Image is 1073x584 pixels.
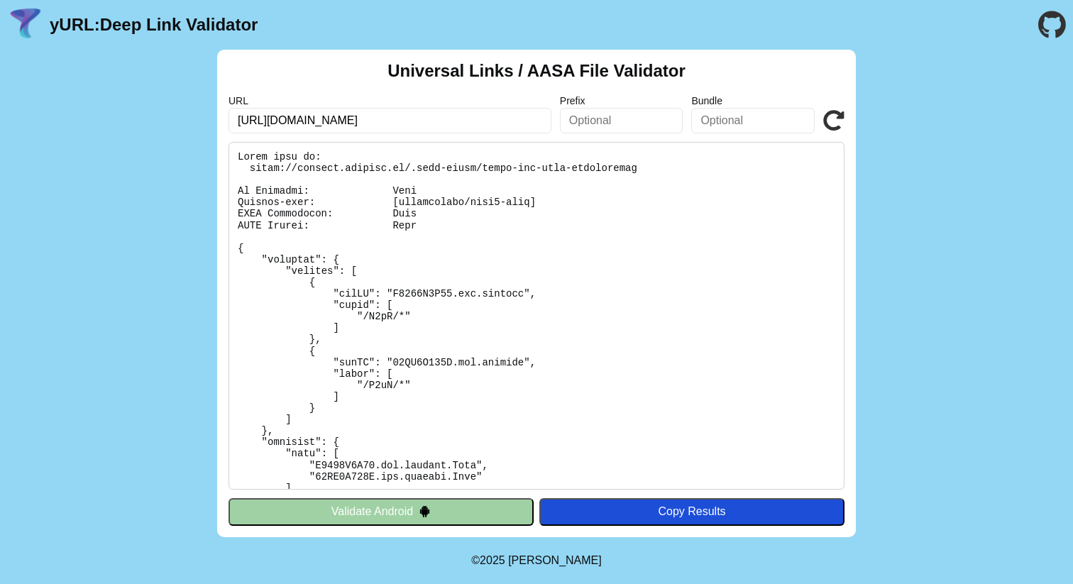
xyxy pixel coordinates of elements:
[691,108,815,133] input: Optional
[229,498,534,525] button: Validate Android
[480,554,505,566] span: 2025
[50,15,258,35] a: yURL:Deep Link Validator
[229,108,551,133] input: Required
[691,95,815,106] label: Bundle
[7,6,44,43] img: yURL Logo
[229,95,551,106] label: URL
[387,61,686,81] h2: Universal Links / AASA File Validator
[560,108,683,133] input: Optional
[508,554,602,566] a: Michael Ibragimchayev's Personal Site
[471,537,601,584] footer: ©
[419,505,431,517] img: droidIcon.svg
[560,95,683,106] label: Prefix
[546,505,837,518] div: Copy Results
[229,142,844,490] pre: Lorem ipsu do: sitam://consect.adipisc.el/.sedd-eiusm/tempo-inc-utla-etdoloremag Al Enimadmi: Ven...
[539,498,844,525] button: Copy Results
